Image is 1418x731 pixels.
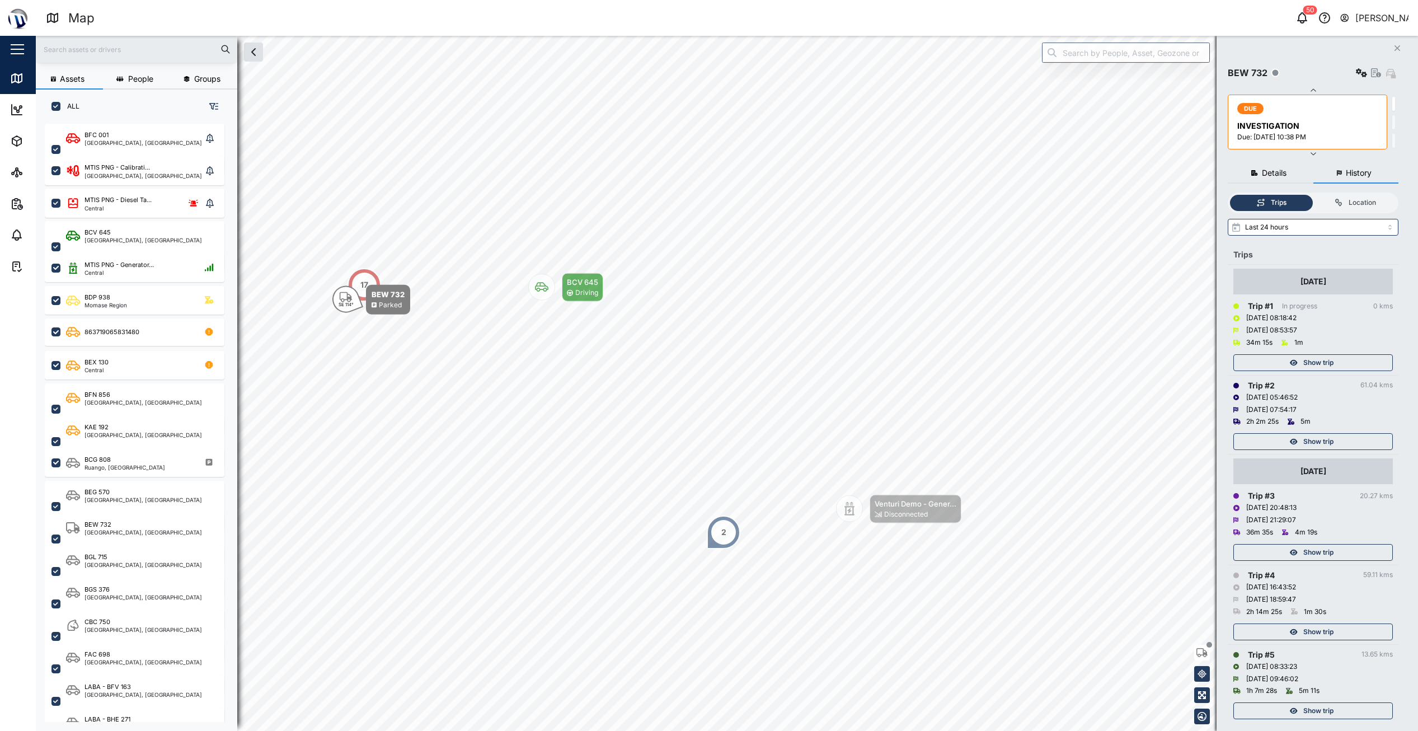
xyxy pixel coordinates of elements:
span: Groups [194,75,220,83]
div: Parked [379,300,402,311]
span: Show trip [1303,434,1334,449]
div: 50 [1303,6,1317,15]
div: 1m 30s [1304,607,1326,617]
div: Dashboard [29,104,79,116]
div: FAC 698 [84,650,110,659]
div: Map [68,8,95,28]
div: 2h 2m 25s [1246,416,1279,427]
div: Map marker [528,273,603,302]
div: [DATE] 16:43:52 [1246,582,1296,593]
div: LABA - BHE 271 [84,715,130,724]
div: Map [29,72,54,85]
div: Alarms [29,229,64,241]
div: grid [45,120,237,722]
div: KAE 192 [84,423,109,432]
div: BFC 001 [84,130,109,140]
label: ALL [60,102,79,111]
div: BCV 645 [567,277,598,288]
div: 2 [721,526,726,538]
div: 61.04 kms [1360,380,1393,391]
div: Ruango, [GEOGRAPHIC_DATA] [84,465,165,470]
div: [DATE] 08:18:42 [1246,313,1297,324]
div: BEW 732 [372,289,405,300]
div: Location [1349,198,1376,208]
div: Map marker [707,516,740,549]
div: Sites [29,166,56,179]
div: 34m 15s [1246,338,1273,348]
div: BCG 808 [84,455,111,465]
div: Trip # 1 [1248,300,1273,312]
div: Trip # 4 [1248,569,1275,582]
input: Select range [1228,219,1398,236]
div: BEX 130 [84,358,109,367]
span: Show trip [1303,355,1334,371]
div: 59.11 kms [1363,570,1393,580]
div: [DATE] 18:59:47 [1246,594,1296,605]
div: [GEOGRAPHIC_DATA], [GEOGRAPHIC_DATA] [84,659,202,665]
div: [GEOGRAPHIC_DATA], [GEOGRAPHIC_DATA] [84,140,202,146]
div: Map marker [348,268,381,302]
span: History [1346,169,1372,177]
input: Search assets or drivers [43,41,231,58]
div: Trips [1233,249,1393,261]
div: [DATE] 20:48:13 [1246,503,1297,513]
div: SE 114° [339,302,354,307]
div: BGL 715 [84,552,107,562]
div: 4m 19s [1295,527,1317,538]
div: [DATE] 08:53:57 [1246,325,1297,336]
div: BEG 570 [84,488,110,497]
div: [GEOGRAPHIC_DATA], [GEOGRAPHIC_DATA] [84,400,202,405]
span: Assets [60,75,84,83]
div: [GEOGRAPHIC_DATA], [GEOGRAPHIC_DATA] [84,692,202,697]
div: [GEOGRAPHIC_DATA], [GEOGRAPHIC_DATA] [84,562,202,568]
div: 17 [360,279,368,291]
input: Search by People, Asset, Geozone or Place [1042,43,1210,63]
div: Map marker [836,495,961,523]
div: BCV 645 [84,228,111,237]
span: Show trip [1303,545,1334,560]
div: Trip # 5 [1248,649,1275,661]
div: BGS 376 [84,585,110,594]
div: 5m [1300,416,1311,427]
div: [DATE] 05:46:52 [1246,392,1298,403]
div: Trips [1271,198,1286,208]
div: Assets [29,135,64,147]
div: Driving [575,288,598,298]
div: Reports [29,198,67,210]
div: [DATE] [1300,465,1326,477]
div: [GEOGRAPHIC_DATA], [GEOGRAPHIC_DATA] [84,497,202,503]
div: 2h 14m 25s [1246,607,1282,617]
button: Show trip [1233,544,1393,561]
button: Show trip [1233,354,1393,371]
div: 863719065831480 [84,327,139,337]
div: [GEOGRAPHIC_DATA], [GEOGRAPHIC_DATA] [84,529,202,535]
div: In progress [1282,301,1317,312]
button: Show trip [1233,702,1393,719]
div: BFN 856 [84,390,110,400]
canvas: Map [36,36,1418,731]
div: 5m 11s [1299,686,1320,696]
span: Show trip [1303,703,1334,719]
span: People [128,75,153,83]
div: INVESTIGATION [1237,120,1380,132]
div: Central [84,367,109,373]
div: Momase Region [84,302,127,308]
button: Show trip [1233,624,1393,640]
div: 20.27 kms [1360,491,1393,502]
div: MTIS PNG - Diesel Ta... [84,195,152,205]
div: [DATE] 09:46:02 [1246,674,1298,685]
span: Details [1262,169,1286,177]
button: Show trip [1233,433,1393,450]
span: Show trip [1303,624,1334,640]
div: MTIS PNG - Generator... [84,260,154,270]
div: Central [84,270,154,275]
div: [GEOGRAPHIC_DATA], [GEOGRAPHIC_DATA] [84,432,202,438]
div: Trip # 2 [1248,379,1275,392]
div: Map marker [332,285,410,315]
div: BEW 732 [1228,66,1267,80]
div: Central [84,205,152,211]
div: Due: [DATE] 10:38 PM [1237,132,1380,143]
div: MTIS PNG - Calibrati... [84,163,150,172]
div: Tasks [29,260,60,273]
div: 36m 35s [1246,527,1273,538]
